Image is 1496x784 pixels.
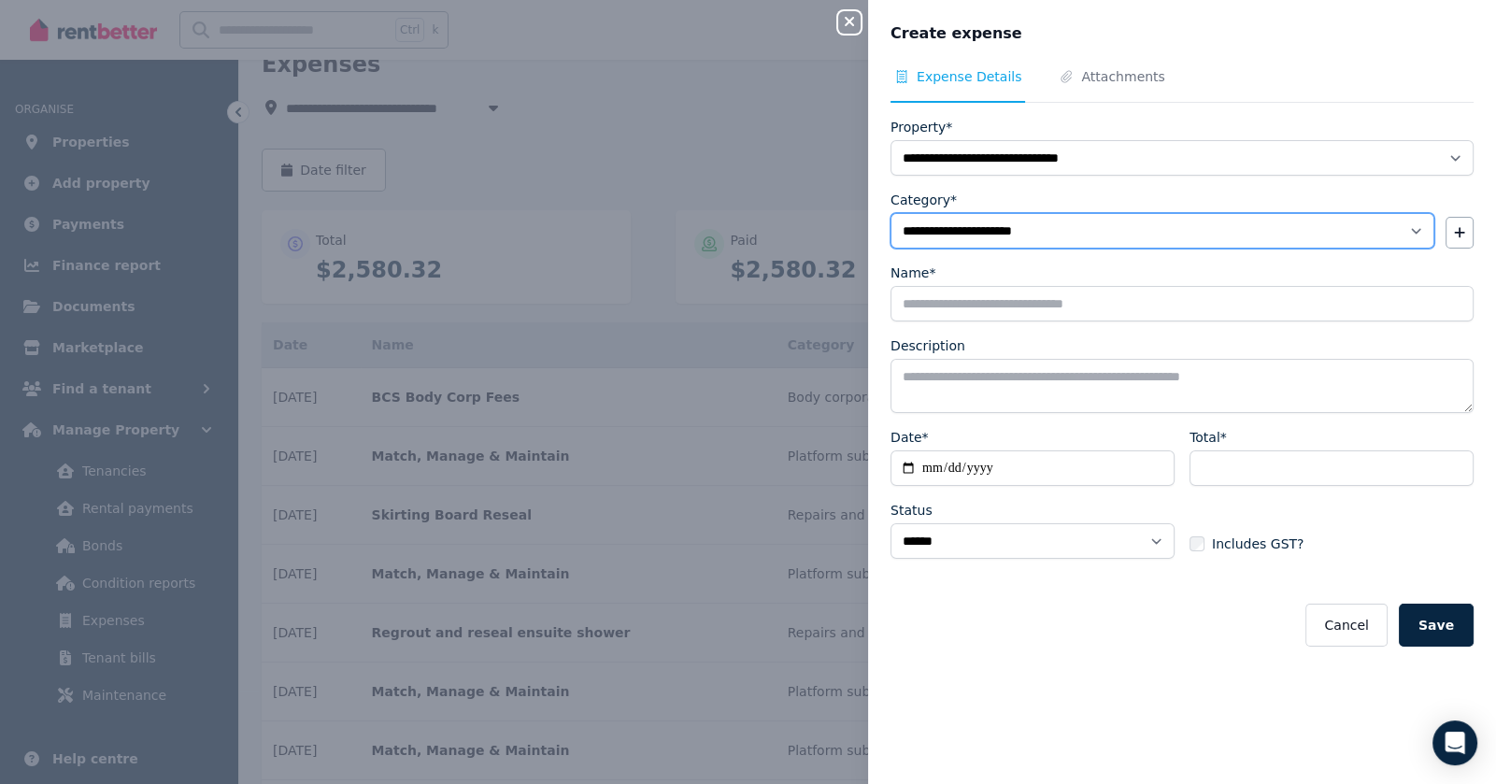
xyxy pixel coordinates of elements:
[917,67,1021,86] span: Expense Details
[890,501,933,520] label: Status
[890,264,935,282] label: Name*
[1190,536,1204,551] input: Includes GST?
[1190,428,1227,447] label: Total*
[890,428,928,447] label: Date*
[1081,67,1164,86] span: Attachments
[1399,604,1474,647] button: Save
[1212,535,1304,553] span: Includes GST?
[890,22,1022,45] span: Create expense
[890,67,1474,103] nav: Tabs
[1432,720,1477,765] div: Open Intercom Messenger
[1305,604,1387,647] button: Cancel
[890,118,952,136] label: Property*
[890,336,965,355] label: Description
[890,191,957,209] label: Category*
